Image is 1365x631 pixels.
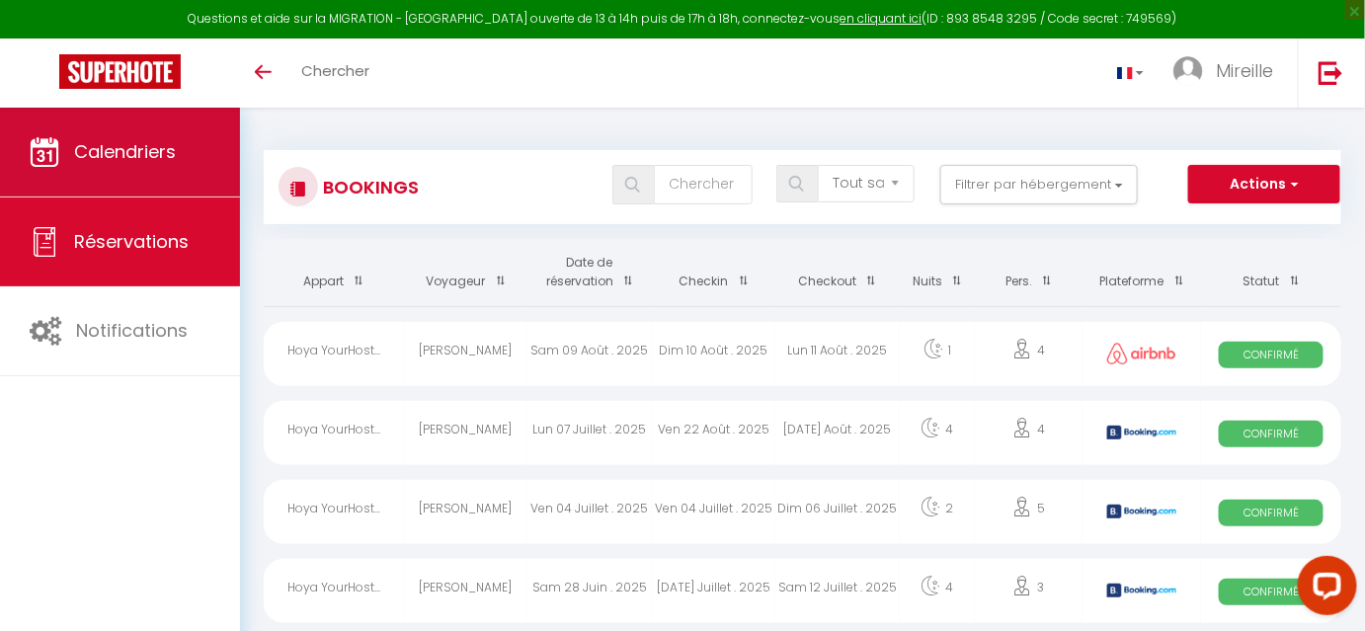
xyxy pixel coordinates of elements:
[264,239,404,306] th: Sort by rentals
[74,229,189,254] span: Réservations
[318,165,419,209] h3: Bookings
[940,165,1138,204] button: Filtrer par hébergement
[1282,548,1365,631] iframe: LiveChat chat widget
[527,239,651,306] th: Sort by booking date
[841,10,923,27] a: en cliquant ici
[404,239,527,306] th: Sort by guest
[900,239,975,306] th: Sort by nights
[1188,165,1340,204] button: Actions
[76,318,188,343] span: Notifications
[652,239,775,306] th: Sort by checkin
[1201,239,1341,306] th: Sort by status
[1216,58,1273,83] span: Mireille
[775,239,899,306] th: Sort by checkout
[1173,56,1203,86] img: ...
[1159,39,1298,108] a: ... Mireille
[74,139,176,164] span: Calendriers
[1319,60,1343,85] img: logout
[286,39,384,108] a: Chercher
[654,165,753,204] input: Chercher
[59,54,181,89] img: Super Booking
[301,60,369,81] span: Chercher
[1083,239,1201,306] th: Sort by channel
[975,239,1083,306] th: Sort by people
